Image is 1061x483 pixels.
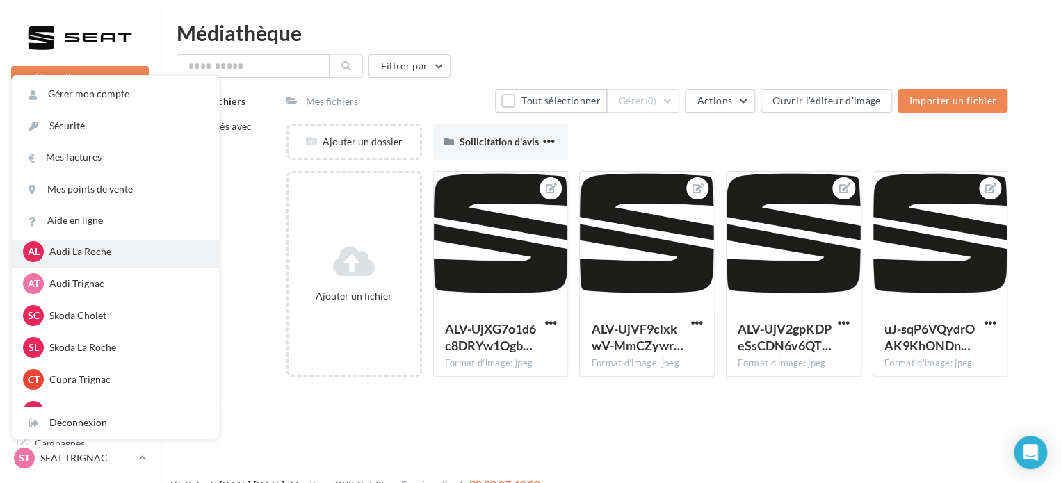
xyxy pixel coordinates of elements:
span: (0) [645,95,657,106]
span: uJ-sqP6VQydrOAK9KhONDnWmrh-d1TxbvFYVyXzVKRMW4yK0Qvg8GJ0Te-VXoMHWoWptKiyh_JmbwFg=s0 [884,321,975,353]
div: Open Intercom Messenger [1014,436,1047,469]
a: Calendrier [8,347,152,377]
button: Nouvelle campagne [11,66,149,90]
span: ST [19,451,30,465]
button: Importer un fichier [898,89,1007,113]
div: Déconnexion [12,407,219,439]
a: ST SEAT TRIGNAC [11,445,149,471]
div: Mes fichiers [306,95,358,108]
p: Seat Cholet [49,404,202,418]
div: Format d'image: jpeg [591,357,703,370]
span: SL [29,341,39,354]
span: Importer un fichier [909,95,996,106]
p: Skoda Cholet [49,309,202,322]
a: Contacts [8,278,152,307]
span: CT [28,373,40,386]
a: Campagnes [8,244,152,273]
a: Aide en ligne [12,205,219,236]
span: AT [28,277,40,290]
div: Ajouter un fichier [294,289,414,303]
div: Médiathèque [177,22,1044,43]
p: Audi Trignac [49,277,202,290]
button: Filtrer par [368,54,451,78]
span: AL [28,245,40,259]
a: Opérations [8,139,152,168]
div: Format d'image: jpeg [445,357,557,370]
button: Notifications 3 [8,104,146,133]
a: Visibilité en ligne [8,209,152,238]
div: Format d'image: jpeg [884,357,996,370]
span: ALV-UjV2gpKDPeSsCDN6v6QTXOs_yQwzhLiCcDft2YUCUPYNX1n8xA [738,321,832,353]
p: Cupra Trignac [49,373,202,386]
p: SEAT TRIGNAC [40,451,133,465]
p: Audi La Roche [49,245,202,259]
button: Tout sélectionner [495,89,606,113]
button: Ouvrir l'éditeur d'image [761,89,892,113]
span: ALV-UjXG7o1d6c8DRYw1OgbRsv93J-rwVwl6mzXCulHyh95BrDlV7g [445,321,536,353]
a: Sécurité [12,110,219,142]
a: PLV et print personnalisable [8,382,152,423]
span: SC [28,309,40,322]
span: ALV-UjVF9clxkwV-MmCZywrI4QgokEvwFdj92r3OMP_G1vBe5iwcbQ [591,321,683,353]
div: Ajouter un dossier [289,135,420,149]
span: Partagés avec moi [190,120,252,146]
button: Gérer(0) [607,89,680,113]
span: Sollicitation d'avis [460,136,539,147]
span: Actions [697,95,731,106]
a: Mes factures [12,142,219,173]
a: Gérer mon compte [12,79,219,110]
p: Skoda La Roche [49,341,202,354]
div: Format d'image: jpeg [738,357,850,370]
a: Mes points de vente [12,174,219,205]
a: Boîte de réception20 [8,173,152,203]
button: Actions [685,89,754,113]
a: Médiathèque [8,313,152,342]
span: SC [28,404,40,418]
